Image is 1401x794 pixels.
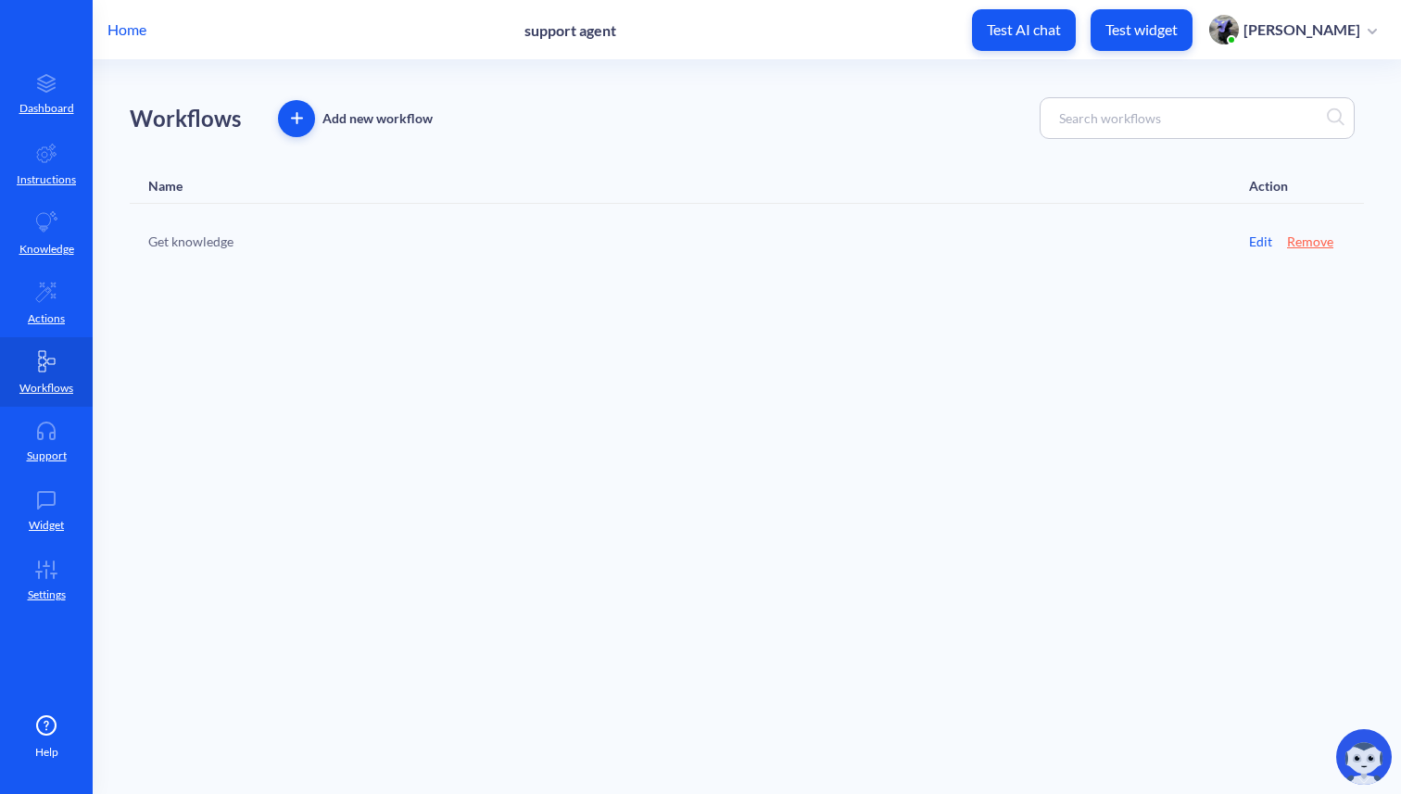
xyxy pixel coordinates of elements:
div: Action [1249,178,1288,194]
button: user photo[PERSON_NAME] [1200,13,1386,46]
p: Workflows [19,380,73,397]
button: Remove [1287,232,1333,251]
button: Test AI chat [972,9,1076,51]
a: Get knowledge [148,232,233,251]
p: Home [107,19,146,41]
p: Settings [28,586,66,603]
a: Edit [1249,232,1272,251]
div: Add new workflow [322,107,433,130]
p: Support [27,447,67,464]
p: Knowledge [19,241,74,258]
p: Test widget [1105,20,1178,39]
p: Instructions [17,171,76,188]
p: Widget [29,517,64,534]
p: support agent [524,21,616,39]
p: [PERSON_NAME] [1243,19,1360,40]
img: user photo [1209,15,1239,44]
p: Test AI chat [987,20,1061,39]
span: Help [35,744,58,761]
input: Search workflows [1050,107,1327,129]
p: Actions [28,310,65,327]
button: Test widget [1091,9,1193,51]
div: Name [148,178,183,194]
img: copilot-icon.svg [1336,729,1392,785]
p: Dashboard [19,100,74,117]
p: Workflows [130,102,241,135]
